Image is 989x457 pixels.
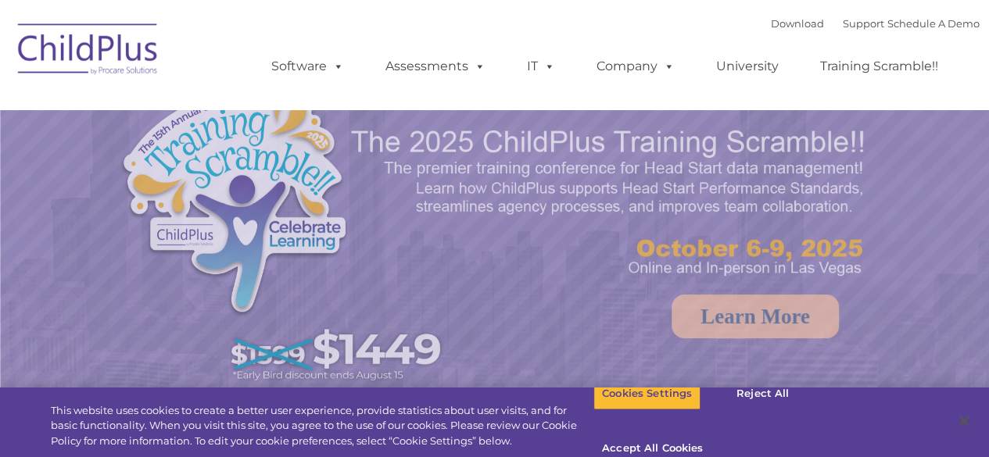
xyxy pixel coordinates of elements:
a: Company [581,51,690,82]
a: Download [771,17,824,30]
a: Learn More [672,295,839,338]
a: IT [511,51,571,82]
a: Software [256,51,360,82]
a: Support [843,17,884,30]
a: Training Scramble!! [804,51,954,82]
img: ChildPlus by Procare Solutions [10,12,167,91]
button: Close [947,404,981,438]
a: Schedule A Demo [887,17,980,30]
button: Reject All [714,377,812,410]
a: Assessments [370,51,501,82]
button: Cookies Settings [593,377,701,410]
div: This website uses cookies to create a better user experience, provide statistics about user visit... [51,403,593,449]
font: | [771,17,980,30]
a: University [701,51,794,82]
